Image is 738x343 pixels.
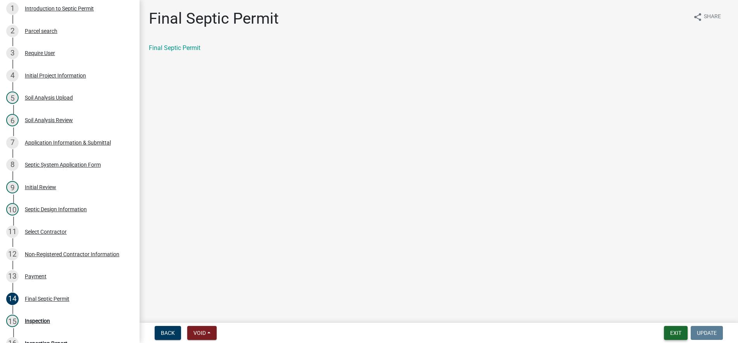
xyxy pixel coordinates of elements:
[6,315,19,327] div: 15
[704,12,721,22] span: Share
[6,270,19,283] div: 13
[155,326,181,340] button: Back
[6,203,19,215] div: 10
[25,28,57,34] div: Parcel search
[697,330,717,336] span: Update
[25,117,73,123] div: Soil Analysis Review
[6,2,19,15] div: 1
[664,326,688,340] button: Exit
[6,25,19,37] div: 2
[25,95,73,100] div: Soil Analysis Upload
[25,162,101,167] div: Septic System Application Form
[693,12,702,22] i: share
[6,136,19,149] div: 7
[25,252,119,257] div: Non-Registered Contractor Information
[25,73,86,78] div: Initial Project Information
[6,248,19,260] div: 12
[25,140,111,145] div: Application Information & Submittal
[25,184,56,190] div: Initial Review
[6,226,19,238] div: 11
[6,91,19,104] div: 5
[149,9,279,28] h1: Final Septic Permit
[691,326,723,340] button: Update
[187,326,217,340] button: Void
[6,47,19,59] div: 3
[25,318,50,324] div: Inspection
[25,274,47,279] div: Payment
[25,50,55,56] div: Require User
[25,296,69,302] div: Final Septic Permit
[161,330,175,336] span: Back
[6,114,19,126] div: 6
[149,44,200,52] a: Final Septic Permit
[6,159,19,171] div: 8
[6,69,19,82] div: 4
[6,293,19,305] div: 14
[193,330,206,336] span: Void
[687,9,727,24] button: shareShare
[25,6,94,11] div: Introduction to Septic Permit
[25,229,67,234] div: Select Contractor
[25,207,87,212] div: Septic Design Information
[6,181,19,193] div: 9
